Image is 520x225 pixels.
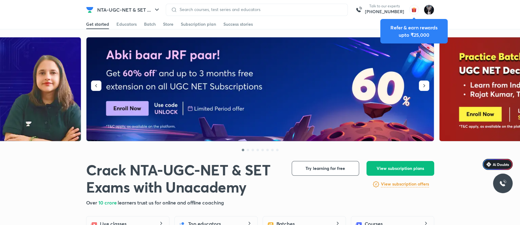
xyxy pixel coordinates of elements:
button: NTA-UGC-NET & SET ... [93,4,164,16]
a: Store [163,19,173,29]
span: Try learning for free [306,165,345,171]
img: ttu [499,180,507,187]
span: 10 crore [98,199,118,206]
img: avatar [409,5,419,15]
img: anirban dey [424,5,434,15]
div: Store [163,21,173,27]
a: [PHONE_NUMBER] [365,9,404,15]
div: Subscription plan [181,21,216,27]
img: Icon [486,162,491,167]
span: Over [86,199,99,206]
img: call-us [353,4,365,16]
a: Success stories [223,19,253,29]
input: Search courses, test series and educators [177,7,343,12]
button: Try learning for free [292,161,359,176]
p: Talk to our experts [365,4,404,9]
div: Refer & earn rewards upto ₹25,000 [385,24,443,39]
span: Ai Doubts [493,162,509,167]
a: Batch [144,19,156,29]
div: Batch [144,21,156,27]
a: View subscription offers [381,181,429,188]
a: Get started [86,19,109,29]
div: Educators [116,21,137,27]
h1: Crack NTA-UGC-NET & SET Exams with Unacademy [86,161,282,195]
a: Educators [116,19,137,29]
div: Get started [86,21,109,27]
div: Success stories [223,21,253,27]
img: Company Logo [86,6,93,13]
span: learners trust us for online and offline coaching [118,199,224,206]
a: Subscription plan [181,19,216,29]
a: Ai Doubts [483,159,513,170]
span: View subscription plans [377,165,424,171]
button: View subscription plans [366,161,434,176]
